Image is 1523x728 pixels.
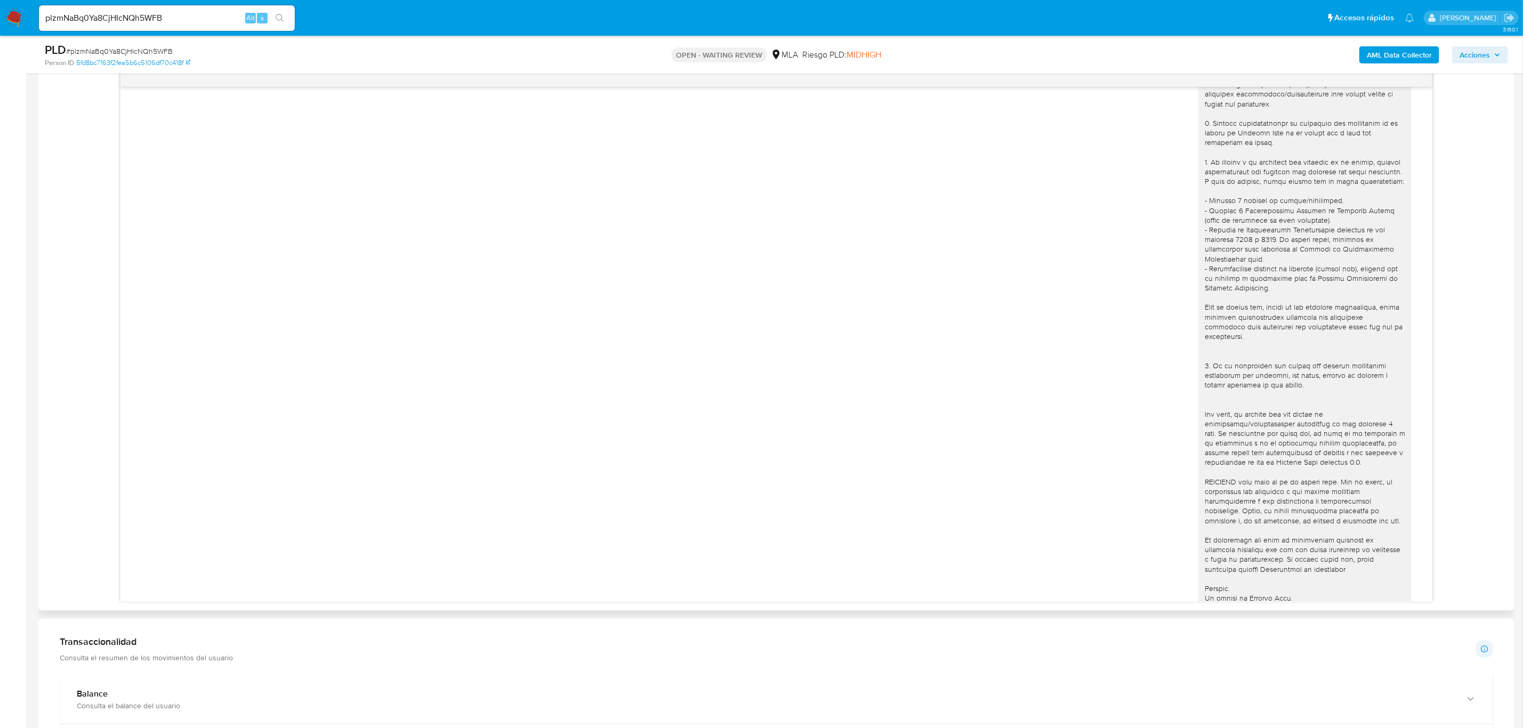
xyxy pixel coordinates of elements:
[1460,46,1490,63] span: Acciones
[39,11,295,25] input: Buscar usuario o caso...
[1367,46,1432,63] b: AML Data Collector
[1504,12,1515,23] a: Salir
[847,48,881,61] span: MIDHIGH
[269,11,291,26] button: search-icon
[261,13,264,23] span: s
[1503,25,1518,34] span: 3.160.1
[1452,46,1508,63] button: Acciones
[45,41,66,58] b: PLD
[45,58,74,68] b: Person ID
[771,49,798,61] div: MLA
[1440,13,1500,23] p: nicolas.duclosson@mercadolibre.com
[672,47,767,62] p: OPEN - WAITING REVIEW
[1205,51,1405,603] div: Lore, Ips dolorsitame co ad Elitseddoe 217/2014 te in Utlabo et Doloremagna Aliquaenim (ADM), ve ...
[1359,46,1439,63] button: AML Data Collector
[1335,12,1395,23] span: Accesos rápidos
[76,58,190,68] a: 5fd8bc7163f2fea5b6c5106df70c418f
[66,46,173,56] span: # plzmNaBq0Ya8CjHIcNQh5WFB
[246,13,255,23] span: Alt
[802,49,881,61] span: Riesgo PLD:
[1405,13,1414,22] a: Notificaciones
